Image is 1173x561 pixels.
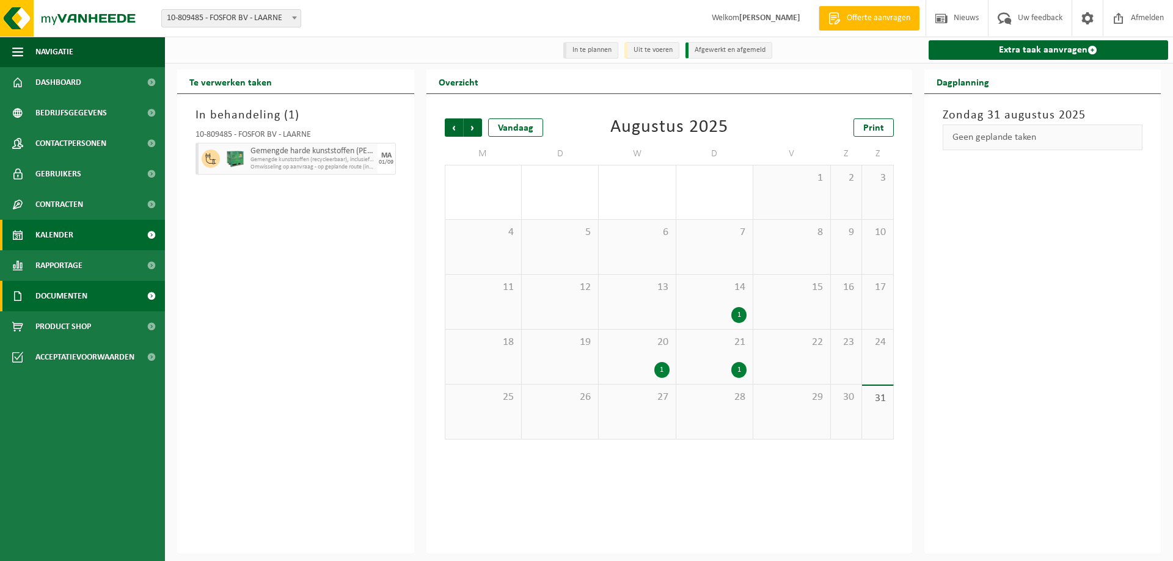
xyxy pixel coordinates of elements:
[445,118,463,137] span: Vorige
[35,37,73,67] span: Navigatie
[528,391,592,404] span: 26
[35,342,134,372] span: Acceptatievoorwaarden
[250,147,375,156] span: Gemengde harde kunststoffen (PE, PP en PVC), recycleerbaar (industrieel)
[195,131,396,143] div: 10-809485 - FOSFOR BV - LAARNE
[35,189,83,220] span: Contracten
[464,118,482,137] span: Volgende
[868,336,886,349] span: 24
[837,281,855,294] span: 16
[528,281,592,294] span: 12
[35,159,81,189] span: Gebruikers
[35,250,82,281] span: Rapportage
[753,143,830,165] td: V
[682,281,747,294] span: 14
[451,226,515,239] span: 4
[528,226,592,239] span: 5
[162,10,301,27] span: 10-809485 - FOSFOR BV - LAARNE
[676,143,753,165] td: D
[605,226,669,239] span: 6
[837,391,855,404] span: 30
[379,159,393,165] div: 01/09
[35,220,73,250] span: Kalender
[682,391,747,404] span: 28
[759,391,824,404] span: 29
[844,12,913,24] span: Offerte aanvragen
[682,226,747,239] span: 7
[445,143,522,165] td: M
[929,40,1169,60] a: Extra taak aanvragen
[195,106,396,125] h3: In behandeling ( )
[35,128,106,159] span: Contactpersonen
[288,109,295,121] span: 1
[35,67,81,98] span: Dashboard
[226,150,244,168] img: PB-HB-1400-HPE-GN-01
[682,336,747,349] span: 21
[624,42,679,59] li: Uit te voeren
[731,362,747,378] div: 1
[35,311,91,342] span: Product Shop
[451,336,515,349] span: 18
[381,152,392,159] div: MA
[837,226,855,239] span: 9
[863,123,884,133] span: Print
[759,336,824,349] span: 22
[853,118,894,137] a: Print
[731,307,747,323] div: 1
[739,13,800,23] strong: [PERSON_NAME]
[868,226,886,239] span: 10
[862,143,893,165] td: Z
[522,143,599,165] td: D
[837,172,855,185] span: 2
[924,70,1001,93] h2: Dagplanning
[943,106,1143,125] h3: Zondag 31 augustus 2025
[654,362,670,378] div: 1
[488,118,543,137] div: Vandaag
[451,391,515,404] span: 25
[161,9,301,27] span: 10-809485 - FOSFOR BV - LAARNE
[831,143,862,165] td: Z
[599,143,676,165] td: W
[605,391,669,404] span: 27
[868,281,886,294] span: 17
[819,6,919,31] a: Offerte aanvragen
[250,164,375,171] span: Omwisseling op aanvraag - op geplande route (incl. verwerking)
[563,42,618,59] li: In te plannen
[759,172,824,185] span: 1
[605,281,669,294] span: 13
[759,226,824,239] span: 8
[605,336,669,349] span: 20
[177,70,284,93] h2: Te verwerken taken
[426,70,491,93] h2: Overzicht
[35,281,87,311] span: Documenten
[868,172,886,185] span: 3
[868,392,886,405] span: 31
[250,156,375,164] span: Gemengde kunststoffen (recycleerbaar), inclusief PVC
[759,281,824,294] span: 15
[943,125,1143,150] div: Geen geplande taken
[610,118,728,137] div: Augustus 2025
[35,98,107,128] span: Bedrijfsgegevens
[528,336,592,349] span: 19
[451,281,515,294] span: 11
[685,42,772,59] li: Afgewerkt en afgemeld
[837,336,855,349] span: 23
